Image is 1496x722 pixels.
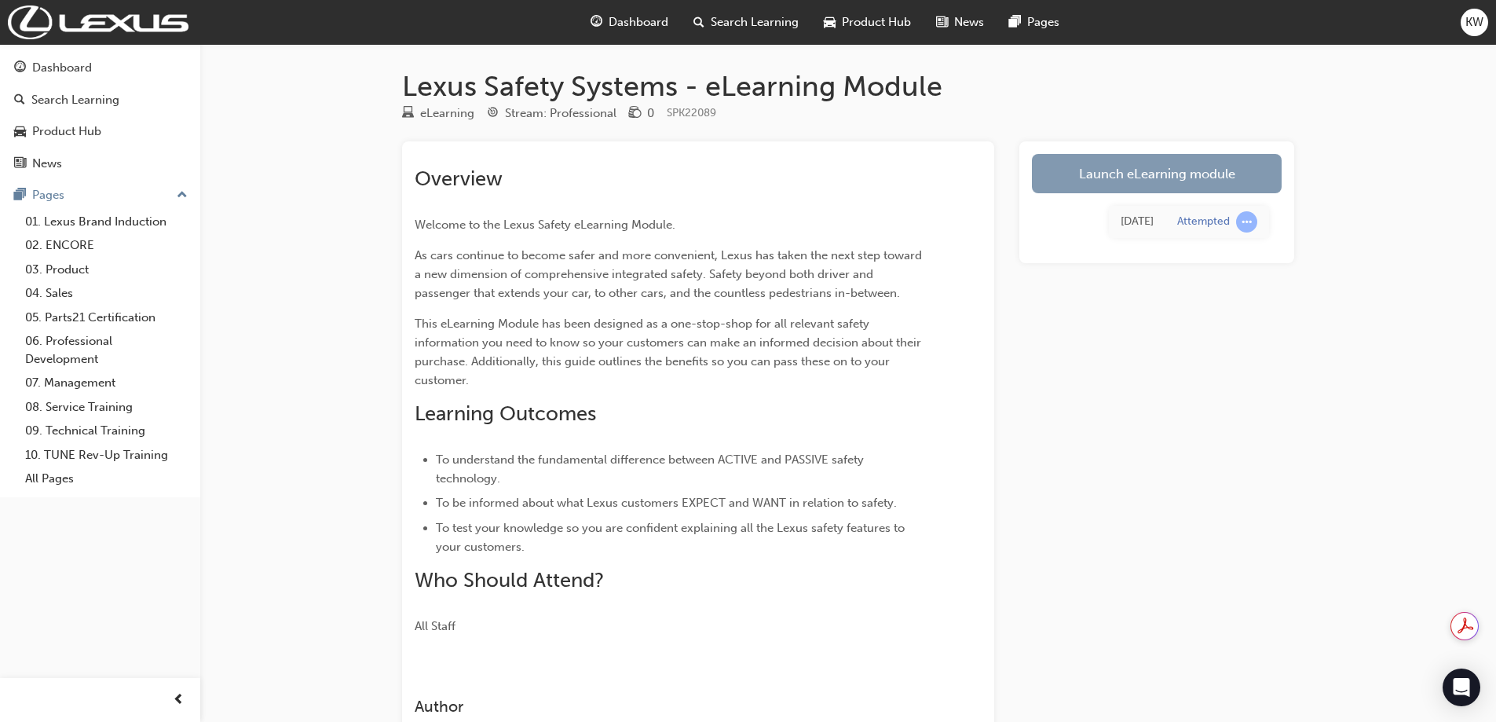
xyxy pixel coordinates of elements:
[32,123,101,141] div: Product Hub
[6,181,194,210] button: Pages
[647,104,654,123] div: 0
[19,210,194,234] a: 01. Lexus Brand Induction
[1461,9,1488,36] button: KW
[415,218,675,232] span: Welcome to the Lexus Safety eLearning Module.
[1121,213,1154,231] div: Mon Sep 29 2025 12:10:55 GMT+1000 (Australian Eastern Standard Time)
[415,317,924,387] span: This eLearning Module has been designed as a one-stop-shop for all relevant safety information yo...
[6,50,194,181] button: DashboardSearch LearningProduct HubNews
[487,104,616,123] div: Stream
[402,69,1294,104] h1: Lexus Safety Systems - eLearning Module
[629,107,641,121] span: money-icon
[14,125,26,139] span: car-icon
[19,443,194,467] a: 10. TUNE Rev-Up Training
[954,13,984,31] span: News
[681,6,811,38] a: search-iconSearch Learning
[19,467,194,491] a: All Pages
[402,104,474,123] div: Type
[19,233,194,258] a: 02. ENCORE
[1027,13,1059,31] span: Pages
[924,6,997,38] a: news-iconNews
[14,61,26,75] span: guage-icon
[629,104,654,123] div: Price
[1236,211,1257,233] span: learningRecordVerb_ATTEMPT-icon
[591,13,602,32] span: guage-icon
[693,13,704,32] span: search-icon
[14,157,26,171] span: news-icon
[824,13,836,32] span: car-icon
[14,93,25,108] span: search-icon
[811,6,924,38] a: car-iconProduct Hub
[842,13,911,31] span: Product Hub
[177,185,188,206] span: up-icon
[19,371,194,395] a: 07. Management
[667,106,716,119] span: Learning resource code
[6,53,194,82] a: Dashboard
[997,6,1072,38] a: pages-iconPages
[173,691,185,710] span: prev-icon
[936,13,948,32] span: news-icon
[6,117,194,146] a: Product Hub
[32,186,64,204] div: Pages
[1177,214,1230,229] div: Attempted
[1032,154,1282,193] a: Launch eLearning module
[19,329,194,371] a: 06. Professional Development
[415,248,925,300] span: As cars continue to become safer and more convenient, Lexus has taken the next step toward a new ...
[436,521,908,554] span: To test your knowledge so you are confident explaining all the Lexus safety features to your cust...
[436,496,897,510] span: To be informed about what Lexus customers EXPECT and WANT in relation to safety.
[6,86,194,115] a: Search Learning
[711,13,799,31] span: Search Learning
[415,167,503,191] span: Overview
[436,453,867,486] span: To understand the fundamental difference between ACTIVE and PASSIVE safety technology.
[19,419,194,443] a: 09. Technical Training
[32,155,62,173] div: News
[19,258,194,282] a: 03. Product
[19,306,194,330] a: 05. Parts21 Certification
[402,107,414,121] span: learningResourceType_ELEARNING-icon
[415,568,604,592] span: Who Should Attend?
[32,59,92,77] div: Dashboard
[415,698,925,716] h3: Author
[609,13,668,31] span: Dashboard
[31,91,119,109] div: Search Learning
[14,189,26,203] span: pages-icon
[415,619,455,633] span: All Staff
[415,401,596,426] span: Learning Outcomes
[6,149,194,178] a: News
[19,395,194,420] a: 08. Service Training
[19,281,194,306] a: 04. Sales
[1465,13,1483,31] span: KW
[578,6,681,38] a: guage-iconDashboard
[487,107,499,121] span: target-icon
[8,5,188,39] img: Trak
[1009,13,1021,32] span: pages-icon
[420,104,474,123] div: eLearning
[505,104,616,123] div: Stream: Professional
[1443,669,1480,706] div: Open Intercom Messenger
